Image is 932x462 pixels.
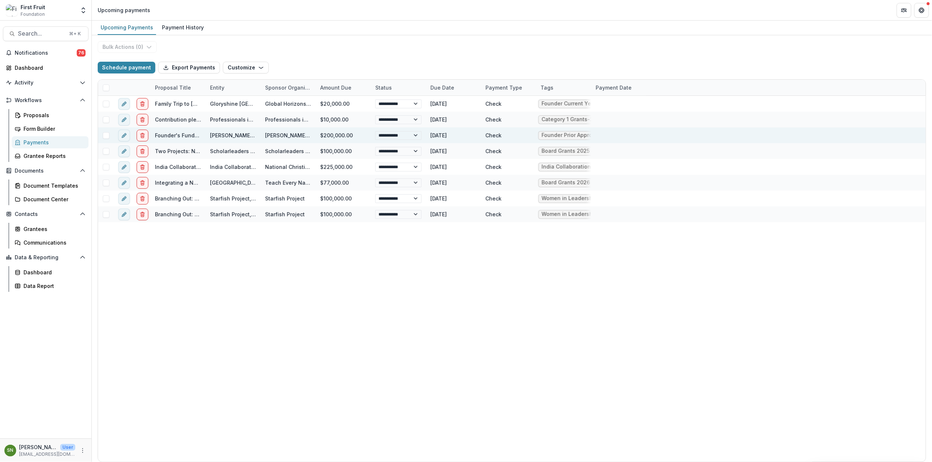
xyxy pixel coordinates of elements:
a: Starfish Project, Inc. [210,211,262,217]
button: Open Documents [3,165,88,177]
button: Search... [3,26,88,41]
a: Professionals in [DEMOGRAPHIC_DATA] Philanthropy [210,116,344,123]
div: [DATE] [426,175,481,191]
div: Branching Out: Doubling in Size and Expanding our Advocacy [155,210,201,218]
a: Communications [12,237,88,249]
a: Starfish Project, Inc. [210,195,262,202]
span: Notifications [15,50,77,56]
a: Proposals [12,109,88,121]
div: Dashboard [15,64,83,72]
a: Payments [12,136,88,148]
div: India Collaboration - 2025 [155,163,201,171]
nav: breadcrumb [95,5,153,15]
span: Activity [15,80,77,86]
div: Starfish Project [265,210,305,218]
div: Women in Leadership [542,211,597,217]
a: Document Templates [12,180,88,192]
div: Entity [206,80,261,95]
div: Grantee Reports [24,152,83,160]
div: $225,000.00 [316,159,371,175]
a: India Collaboration [210,164,259,170]
div: $20,000.00 [316,96,371,112]
div: Integrating a New Tech Strategy - 0068Y00001Q0siyQAB [155,179,201,187]
button: delete [137,98,148,110]
div: Check [481,175,536,191]
div: $100,000.00 [316,143,371,159]
p: User [60,444,75,451]
div: [PERSON_NAME] Ministries [265,131,311,139]
a: Payment History [159,21,207,35]
button: Schedule payment [98,62,155,73]
div: Form Builder [24,125,83,133]
button: edit [118,114,130,126]
div: Sponsor Organization [261,80,316,95]
div: Upcoming payments [98,6,150,14]
button: delete [137,161,148,173]
button: edit [118,98,130,110]
div: Founder's Fund- Building capacity to strengthen and expand the [DEMOGRAPHIC_DATA] in [GEOGRAPHIC_... [155,131,201,139]
div: Check [481,143,536,159]
div: Due Date [426,80,481,95]
a: [GEOGRAPHIC_DATA] [210,180,262,186]
div: [DATE] [426,206,481,222]
div: Dashboard [24,268,83,276]
div: Document Templates [24,182,83,190]
div: $10,000.00 [316,112,371,127]
button: Open Workflows [3,94,88,106]
button: edit [118,161,130,173]
div: [DATE] [426,96,481,112]
div: Payment History [159,22,207,33]
div: Check [481,96,536,112]
button: Open entity switcher [78,3,88,18]
div: India Collaboration 2025 [542,164,605,170]
div: Check [481,206,536,222]
div: [DATE] [426,191,481,206]
button: edit [118,130,130,141]
div: Grantees [24,225,83,233]
button: Partners [897,3,911,18]
span: Foundation [21,11,45,18]
button: edit [118,209,130,220]
button: More [78,446,87,455]
div: [DATE] [426,127,481,143]
div: Payment Type [481,80,536,95]
span: Workflows [15,97,77,104]
div: Contribution pledge to PCP for 2025 - 006UN00000AZpzbYAD [155,116,201,123]
button: delete [137,177,148,189]
div: Women in Leadership [542,195,597,202]
a: [PERSON_NAME] Ministries [210,132,279,138]
div: Two Projects: No More Initiative & VSI (Capacity Building) - 0068Y00001SbP5XQAV [155,147,201,155]
a: Scholarleaders International [210,148,283,154]
button: delete [137,114,148,126]
div: Proposal Title [151,80,206,95]
div: Board Grants 2025 [542,148,590,154]
div: Scholarleaders International [265,147,311,155]
button: edit [118,145,130,157]
div: Check [481,159,536,175]
a: Grantee Reports [12,150,88,162]
button: delete [137,209,148,220]
div: Category 1 Grants-2025 [542,116,603,123]
div: Due Date [426,84,459,91]
div: Communications [24,239,83,246]
div: Board Grants 2026 [542,180,590,186]
button: delete [137,145,148,157]
div: Branching Out: Doubling in Size and Expanding our Advocacy [155,195,201,202]
div: [DATE] [426,159,481,175]
a: Dashboard [12,266,88,278]
a: Document Center [12,193,88,205]
button: Export Payments [158,62,220,73]
div: Founder Current Year [DATE] [542,101,614,107]
div: Data Report [24,282,83,290]
div: Payments [24,138,83,146]
div: Document Center [24,195,83,203]
div: Status [371,84,396,91]
div: Payment Type [481,84,527,91]
button: edit [118,177,130,189]
div: Check [481,112,536,127]
div: Sponsor Organization [261,84,316,91]
div: Teach Every Nation USA Inc, [265,179,311,187]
